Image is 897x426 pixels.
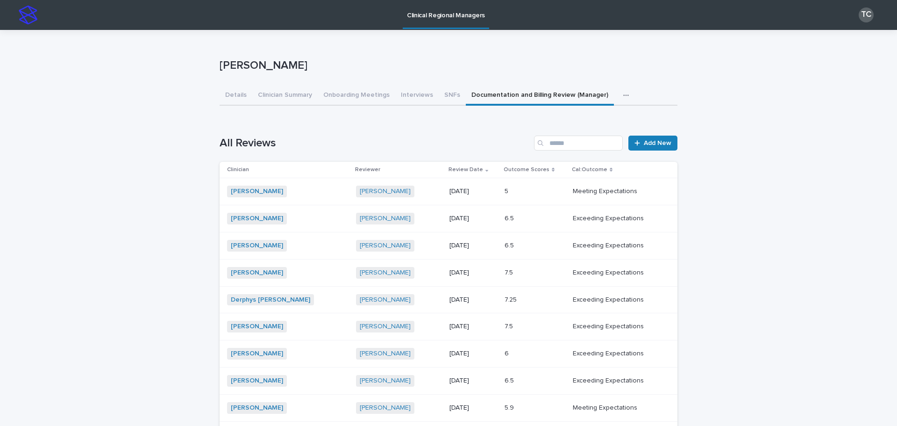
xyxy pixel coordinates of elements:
[505,267,515,277] p: 7.5
[360,350,411,358] a: [PERSON_NAME]
[573,375,646,385] p: Exceeding Expectations
[573,321,646,331] p: Exceeding Expectations
[628,136,677,151] a: Add New
[449,377,497,385] p: [DATE]
[231,323,283,331] a: [PERSON_NAME]
[231,404,283,412] a: [PERSON_NAME]
[220,137,530,150] h1: All Reviews
[573,213,646,223] p: Exceeding Expectations
[227,165,249,175] p: Clinician
[360,242,411,250] a: [PERSON_NAME]
[573,348,646,358] p: Exceeding Expectations
[231,188,283,195] a: [PERSON_NAME]
[504,165,549,175] p: Outcome Scores
[220,178,677,205] tr: [PERSON_NAME] [PERSON_NAME] [DATE]55 Meeting ExpectationsMeeting Expectations
[19,6,37,24] img: stacker-logo-s-only.png
[573,186,639,195] p: Meeting Expectations
[644,140,671,146] span: Add New
[220,367,677,394] tr: [PERSON_NAME] [PERSON_NAME] [DATE]6.56.5 Exceeding ExpectationsExceeding Expectations
[505,321,515,331] p: 7.5
[220,232,677,259] tr: [PERSON_NAME] [PERSON_NAME] [DATE]6.56.5 Exceeding ExpectationsExceeding Expectations
[449,404,497,412] p: [DATE]
[466,86,614,106] button: Documentation and Billing Review (Manager)
[395,86,439,106] button: Interviews
[220,340,677,368] tr: [PERSON_NAME] [PERSON_NAME] [DATE]66 Exceeding ExpectationsExceeding Expectations
[449,350,497,358] p: [DATE]
[360,188,411,195] a: [PERSON_NAME]
[355,165,380,175] p: Reviewer
[573,294,646,304] p: Exceeding Expectations
[859,7,874,22] div: TC
[449,296,497,304] p: [DATE]
[449,242,497,250] p: [DATE]
[505,294,519,304] p: 7.25
[360,269,411,277] a: [PERSON_NAME]
[360,404,411,412] a: [PERSON_NAME]
[231,377,283,385] a: [PERSON_NAME]
[231,215,283,223] a: [PERSON_NAME]
[505,375,516,385] p: 6.5
[231,242,283,250] a: [PERSON_NAME]
[572,165,607,175] p: Cal:Outcome
[220,313,677,340] tr: [PERSON_NAME] [PERSON_NAME] [DATE]7.57.5 Exceeding ExpectationsExceeding Expectations
[449,215,497,223] p: [DATE]
[449,188,497,195] p: [DATE]
[449,323,497,331] p: [DATE]
[360,323,411,331] a: [PERSON_NAME]
[439,86,466,106] button: SNFs
[505,402,516,412] p: 5.9
[220,394,677,421] tr: [PERSON_NAME] [PERSON_NAME] [DATE]5.95.9 Meeting ExpectationsMeeting Expectations
[534,136,623,151] input: Search
[220,205,677,232] tr: [PERSON_NAME] [PERSON_NAME] [DATE]6.56.5 Exceeding ExpectationsExceeding Expectations
[231,296,310,304] a: Derphys [PERSON_NAME]
[360,377,411,385] a: [PERSON_NAME]
[231,269,283,277] a: [PERSON_NAME]
[448,165,483,175] p: Review Date
[505,348,511,358] p: 6
[573,240,646,250] p: Exceeding Expectations
[573,402,639,412] p: Meeting Expectations
[220,86,252,106] button: Details
[220,259,677,286] tr: [PERSON_NAME] [PERSON_NAME] [DATE]7.57.5 Exceeding ExpectationsExceeding Expectations
[505,240,516,250] p: 6.5
[252,86,318,106] button: Clinician Summary
[449,269,497,277] p: [DATE]
[220,59,674,72] p: [PERSON_NAME]
[231,350,283,358] a: [PERSON_NAME]
[318,86,395,106] button: Onboarding Meetings
[220,286,677,313] tr: Derphys [PERSON_NAME] [PERSON_NAME] [DATE]7.257.25 Exceeding ExpectationsExceeding Expectations
[360,215,411,223] a: [PERSON_NAME]
[360,296,411,304] a: [PERSON_NAME]
[505,186,510,195] p: 5
[573,267,646,277] p: Exceeding Expectations
[505,213,516,223] p: 6.5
